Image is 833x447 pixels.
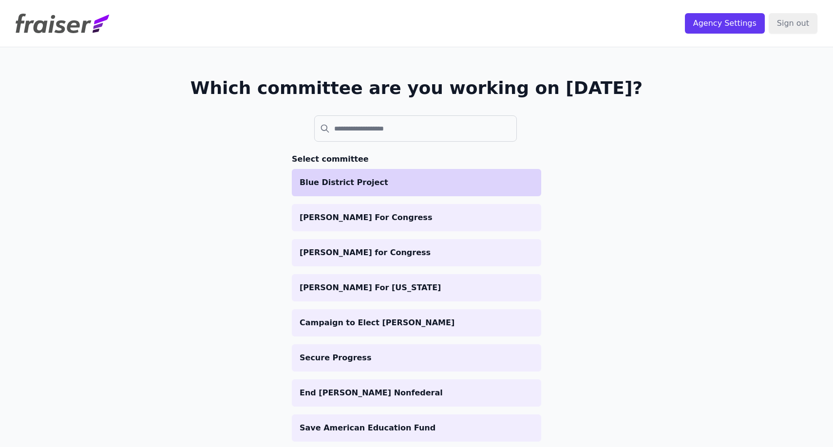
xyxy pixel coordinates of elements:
p: Secure Progress [300,352,533,364]
p: Campaign to Elect [PERSON_NAME] [300,317,533,329]
input: Sign out [769,13,817,34]
p: [PERSON_NAME] For Congress [300,212,533,223]
a: Blue District Project [292,169,541,196]
input: Agency Settings [685,13,765,34]
h1: Which committee are you working on [DATE]? [190,78,643,98]
p: Blue District Project [300,177,533,188]
a: [PERSON_NAME] For Congress [292,204,541,231]
a: [PERSON_NAME] for Congress [292,239,541,266]
p: [PERSON_NAME] for Congress [300,247,533,259]
p: [PERSON_NAME] For [US_STATE] [300,282,533,294]
a: Save American Education Fund [292,414,541,442]
p: Save American Education Fund [300,422,533,434]
a: Campaign to Elect [PERSON_NAME] [292,309,541,336]
a: Secure Progress [292,344,541,372]
a: End [PERSON_NAME] Nonfederal [292,379,541,407]
img: Fraiser Logo [16,14,109,33]
p: End [PERSON_NAME] Nonfederal [300,387,533,399]
a: [PERSON_NAME] For [US_STATE] [292,274,541,301]
h3: Select committee [292,153,541,165]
